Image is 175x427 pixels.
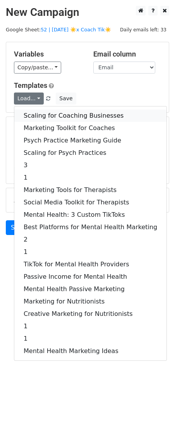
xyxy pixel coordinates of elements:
a: 1 [14,320,166,333]
a: Marketing Tools for Therapists [14,184,166,196]
a: 3 [14,159,166,171]
a: TikTok for Mental Health Providers [14,258,166,271]
a: Psych Practice Marketing Guide [14,134,166,147]
h5: Email column [93,50,161,58]
a: Scaling for Coaching Businesses [14,110,166,122]
a: 2 [14,233,166,246]
a: 52 | [DATE] ☀️x Coach Tik☀️ [41,27,111,33]
a: Copy/paste... [14,62,61,74]
a: Templates [14,81,47,89]
h5: Variables [14,50,82,58]
h2: New Campaign [6,6,169,19]
a: Mental Health: 3 Custom TikToks [14,209,166,221]
a: 1 [14,333,166,345]
a: Passive Income for Mental Health [14,271,166,283]
a: Load... [14,93,44,105]
a: Marketing for Nutritionists [14,295,166,308]
a: Scaling for Psych Practices [14,147,166,159]
a: Daily emails left: 33 [117,27,169,33]
a: Creative Marketing for Nutritionists [14,308,166,320]
a: Mental Health Passive Marketing [14,283,166,295]
iframe: Chat Widget [136,390,175,427]
a: 1 [14,246,166,258]
a: Marketing Toolkit for Coaches [14,122,166,134]
a: Send [6,220,31,235]
button: Save [56,93,76,105]
a: Social Media Toolkit for Therapists [14,196,166,209]
a: Best Platforms for Mental Health Marketing [14,221,166,233]
small: Google Sheet: [6,27,111,33]
a: Mental Health Marketing Ideas [14,345,166,357]
a: 1 [14,171,166,184]
span: Daily emails left: 33 [117,26,169,34]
